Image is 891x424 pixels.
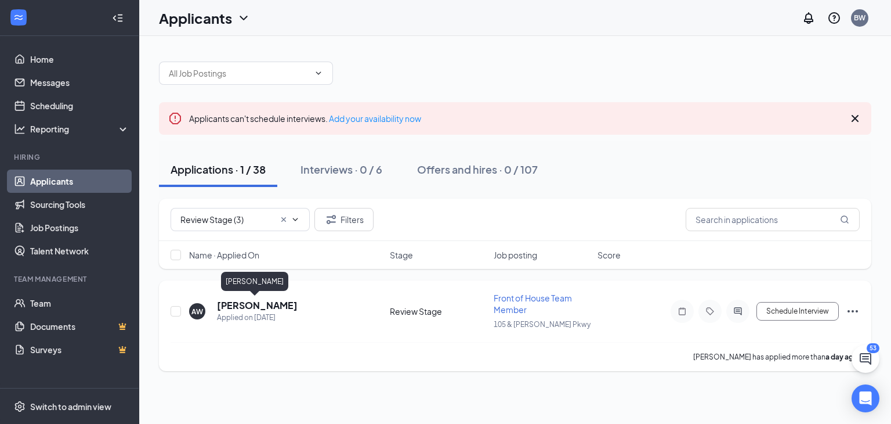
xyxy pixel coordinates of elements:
[827,11,841,25] svg: QuestionInfo
[30,170,129,193] a: Applicants
[291,215,300,224] svg: ChevronDown
[390,306,487,317] div: Review Stage
[189,249,259,261] span: Name · Applied On
[30,193,129,216] a: Sourcing Tools
[417,162,538,177] div: Offers and hires · 0 / 107
[14,123,26,135] svg: Analysis
[171,162,266,177] div: Applications · 1 / 38
[13,12,24,23] svg: WorkstreamLogo
[30,216,129,239] a: Job Postings
[756,302,839,321] button: Schedule Interview
[324,213,338,227] svg: Filter
[693,352,860,362] p: [PERSON_NAME] has applied more than .
[703,307,717,316] svg: Tag
[217,299,298,312] h5: [PERSON_NAME]
[14,401,26,412] svg: Settings
[221,272,288,291] div: [PERSON_NAME]
[675,307,689,316] svg: Note
[686,208,860,231] input: Search in applications
[314,69,323,78] svg: ChevronDown
[867,343,879,353] div: 53
[30,94,129,117] a: Scheduling
[854,13,865,23] div: BW
[14,152,127,162] div: Hiring
[825,353,858,361] b: a day ago
[859,352,872,366] svg: ChatActive
[30,292,129,315] a: Team
[846,304,860,318] svg: Ellipses
[169,67,309,80] input: All Job Postings
[30,401,111,412] div: Switch to admin view
[494,320,591,329] span: 105 & [PERSON_NAME] Pkwy
[329,113,421,124] a: Add your availability now
[159,8,232,28] h1: Applicants
[191,307,203,317] div: AW
[237,11,251,25] svg: ChevronDown
[30,338,129,361] a: SurveysCrown
[279,215,288,224] svg: Cross
[30,123,130,135] div: Reporting
[494,249,537,261] span: Job posting
[30,315,129,338] a: DocumentsCrown
[390,249,413,261] span: Stage
[840,215,849,224] svg: MagnifyingGlass
[852,385,879,412] div: Open Intercom Messenger
[494,293,572,315] span: Front of House Team Member
[300,162,382,177] div: Interviews · 0 / 6
[217,312,298,324] div: Applied on [DATE]
[14,274,127,284] div: Team Management
[731,307,745,316] svg: ActiveChat
[112,12,124,24] svg: Collapse
[314,208,374,231] button: Filter Filters
[189,113,421,124] span: Applicants can't schedule interviews.
[30,71,129,94] a: Messages
[30,48,129,71] a: Home
[848,112,862,125] svg: Cross
[168,112,182,125] svg: Error
[180,213,274,226] input: All Stages
[30,239,129,263] a: Talent Network
[802,11,816,25] svg: Notifications
[852,345,879,373] button: ChatActive
[597,249,621,261] span: Score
